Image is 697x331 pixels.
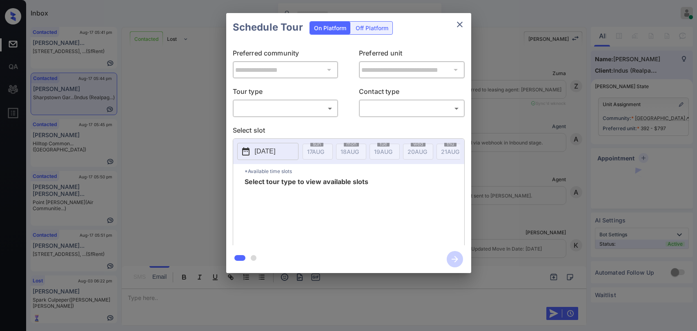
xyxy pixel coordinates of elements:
p: Tour type [233,87,338,100]
p: [DATE] [255,147,276,156]
p: Preferred community [233,48,338,61]
div: Off Platform [352,22,392,34]
p: Select slot [233,125,465,138]
span: Select tour type to view available slots [245,178,368,244]
button: [DATE] [237,143,298,160]
button: close [452,16,468,33]
div: On Platform [310,22,350,34]
p: Contact type [359,87,465,100]
p: Preferred unit [359,48,465,61]
p: *Available time slots [245,164,464,178]
h2: Schedule Tour [226,13,310,42]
